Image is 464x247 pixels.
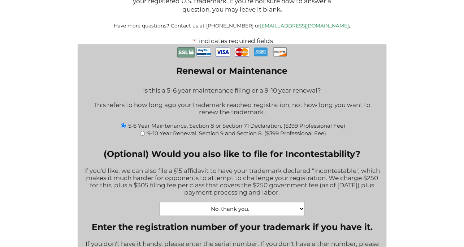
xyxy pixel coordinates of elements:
img: PayPal [196,45,211,59]
img: Secure Payment with SSL [177,45,195,60]
legend: Renewal or Maintenance [176,65,287,76]
div: If you'd like, we can also file a §15 affidavit to have your trademark declared "Incontestable", ... [83,162,381,202]
label: Enter the registration number of your trademark if you have it. [83,222,381,232]
p: " " indicates required fields [60,37,404,44]
a: [EMAIL_ADDRESS][DOMAIN_NAME] [260,23,349,29]
img: AmEx [253,45,268,59]
label: (Optional) Would you also like to file for Incontestability? [83,149,381,159]
b: . [280,6,282,13]
small: Have more questions? Contact us at [PHONE_NUMBER] or [114,23,350,29]
img: Discover [273,45,287,59]
div: Is this a 5-6 year maintenance filing or a 9-10 year renewal? This refers to how long ago your tr... [83,82,381,122]
label: How many classes of goods or services are you maintaining for your trademark? [83,142,381,163]
img: MasterCard [235,45,249,59]
label: 9-10 Year Renewal, Section 9 and Section 8. ($399 Professional Fee) [147,130,326,137]
label: 5-6 Year Maintenance, Section 8 or Section 71 Declaration. ($399 Professional Fee) [128,122,345,129]
b: . [349,23,350,29]
img: Visa [216,45,230,59]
